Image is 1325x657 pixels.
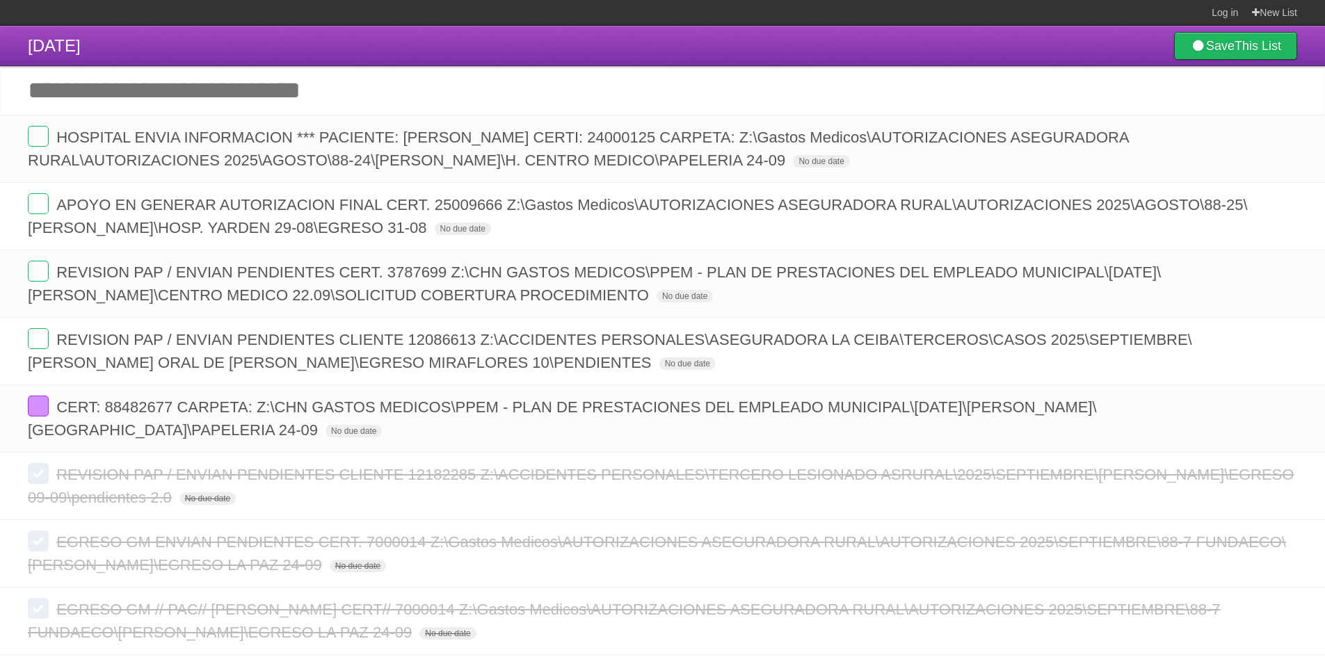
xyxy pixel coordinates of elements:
[28,533,1286,574] span: EGRESO GM ENVIAN PENDIENTES CERT. 7000014 Z:\Gastos Medicos\AUTORIZACIONES ASEGURADORA RURAL\AUTO...
[179,492,236,505] span: No due date
[28,601,1220,641] span: EGRESO GM // PAC// [PERSON_NAME] CERT// 7000014 Z:\Gastos Medicos\AUTORIZACIONES ASEGURADORA RURA...
[1174,32,1297,60] a: SaveThis List
[28,328,49,349] label: Done
[1235,39,1281,53] b: This List
[28,261,49,282] label: Done
[28,196,1248,236] span: APOYO EN GENERAR AUTORIZACION FINAL CERT. 25009666 Z:\Gastos Medicos\AUTORIZACIONES ASEGURADORA R...
[28,263,1161,304] span: REVISION PAP / ENVIAN PENDIENTES CERT. 3787699 Z:\CHN GASTOS MEDICOS\PPEM - PLAN DE PRESTACIONES ...
[659,357,716,370] span: No due date
[419,627,476,640] span: No due date
[657,290,713,302] span: No due date
[330,560,386,572] span: No due date
[28,530,49,551] label: Done
[793,155,849,168] span: No due date
[326,425,382,437] span: No due date
[28,396,49,416] label: Done
[435,222,491,235] span: No due date
[28,598,49,619] label: Done
[28,466,1294,506] span: REVISION PAP / ENVIAN PENDIENTES CLIENTE 12182285 Z:\ACCIDENTES PERSONALES\TERCERO LESIONADO ASRU...
[28,331,1192,371] span: REVISION PAP / ENVIAN PENDIENTES CLIENTE 12086613 Z:\ACCIDENTES PERSONALES\ASEGURADORA LA CEIBA\T...
[28,398,1097,439] span: CERT: 88482677 CARPETA: Z:\CHN GASTOS MEDICOS\PPEM - PLAN DE PRESTACIONES DEL EMPLEADO MUNICIPAL\...
[28,129,1128,169] span: HOSPITAL ENVIA INFORMACION *** PACIENTE: [PERSON_NAME] CERTI: 24000125 CARPETA: Z:\Gastos Medicos...
[28,36,81,55] span: [DATE]
[28,193,49,214] label: Done
[28,463,49,484] label: Done
[28,126,49,147] label: Done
